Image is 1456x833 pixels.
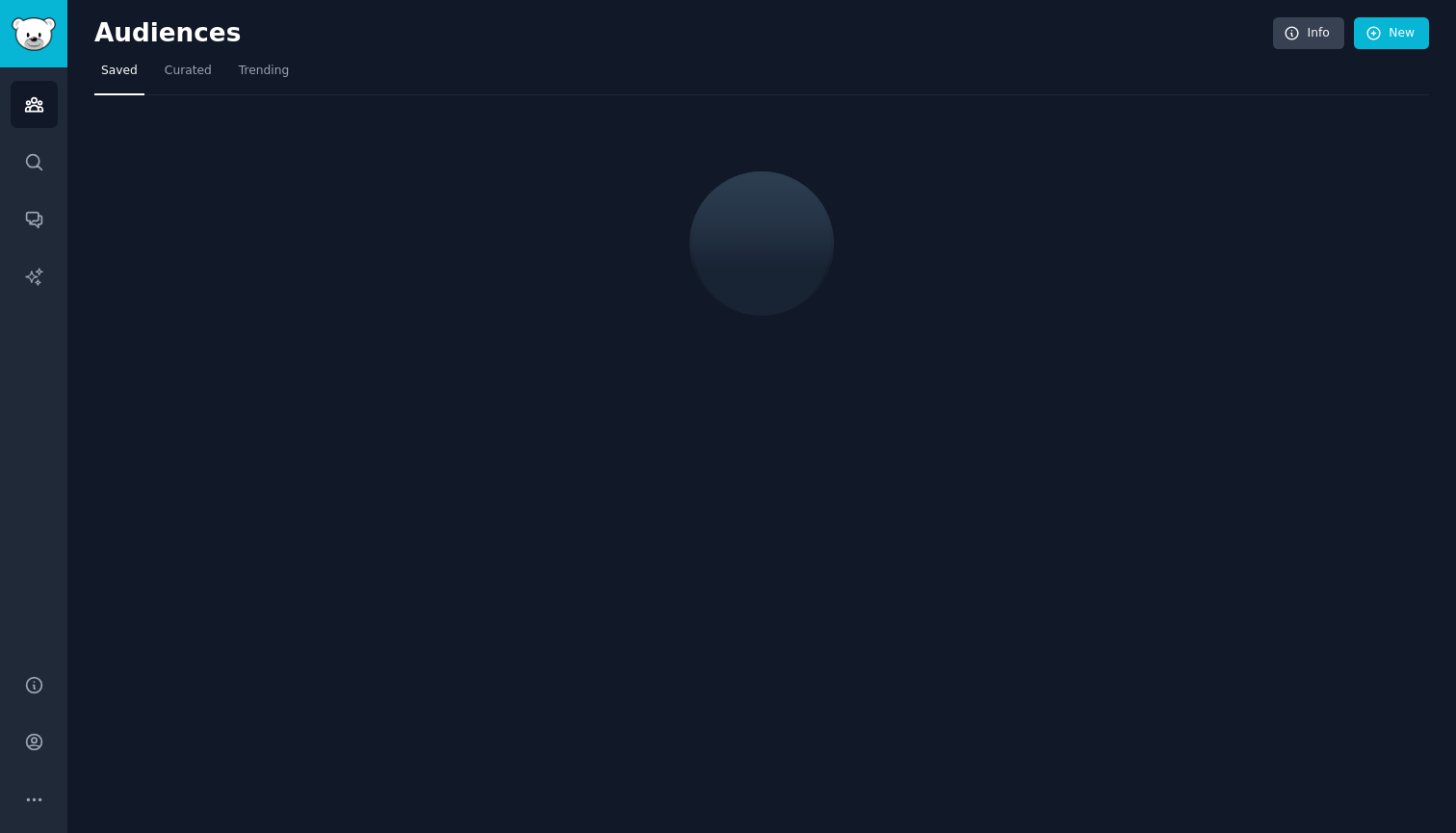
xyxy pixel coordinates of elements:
[239,63,289,80] span: Trending
[232,56,296,95] a: Trending
[158,56,219,95] a: Curated
[12,17,56,51] img: GummySearch logo
[94,18,1273,49] h2: Audiences
[165,63,212,80] span: Curated
[94,56,144,95] a: Saved
[101,63,138,80] span: Saved
[1354,17,1429,50] a: New
[1273,17,1344,50] a: Info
